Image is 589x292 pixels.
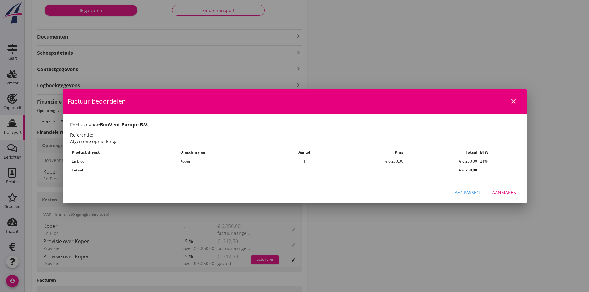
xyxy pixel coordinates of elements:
td: Koper [179,157,278,166]
div: Aanmaken [492,189,517,196]
td: 1 [278,157,331,166]
i: close [510,98,517,105]
td: 21% [479,157,519,166]
th: Totaal [70,166,405,175]
td: € 6.250,00 [405,157,479,166]
th: Omschrijving [179,148,278,157]
th: € 6.250,00 [405,166,479,175]
div: Factuur beoordelen [63,89,527,114]
td: En Bloc [70,157,179,166]
button: Aanmaken [487,187,522,198]
th: Totaal [405,148,479,157]
th: Aantal [278,148,331,157]
th: Prijs [331,148,405,157]
th: BTW [479,148,519,157]
strong: BonVent Europe B.V. [100,121,148,128]
th: Product/dienst [70,148,179,157]
td: € 6.250,00 [331,157,405,166]
h1: Factuur voor: [70,121,519,128]
div: Aanpassen [455,189,480,196]
h2: Referentie: Algemene opmerking: [70,132,519,145]
button: Aanpassen [450,187,485,198]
